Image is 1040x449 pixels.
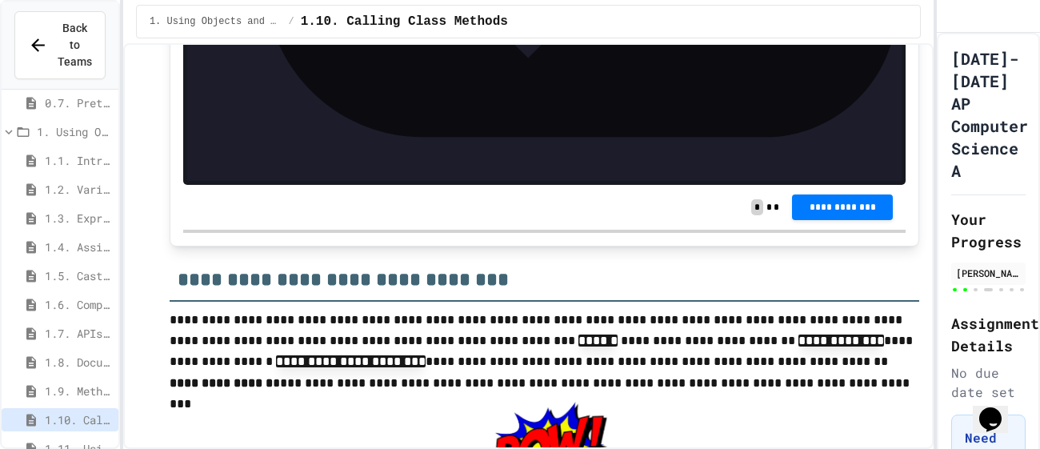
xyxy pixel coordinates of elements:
[45,152,112,169] span: 1.1. Introduction to Algorithms, Programming, and Compilers
[45,354,112,371] span: 1.8. Documentation with Comments and Preconditions
[45,239,112,255] span: 1.4. Assignment and Input
[45,411,112,428] span: 1.10. Calling Class Methods
[14,11,106,79] button: Back to Teams
[973,385,1024,433] iframe: chat widget
[45,383,112,399] span: 1.9. Method Signatures
[45,325,112,342] span: 1.7. APIs and Libraries
[150,15,282,28] span: 1. Using Objects and Methods
[951,47,1028,182] h1: [DATE]-[DATE] AP Computer Science A
[45,181,112,198] span: 1.2. Variables and Data Types
[58,20,92,70] span: Back to Teams
[956,266,1021,280] div: [PERSON_NAME]
[288,15,294,28] span: /
[301,12,508,31] span: 1.10. Calling Class Methods
[45,94,112,111] span: 0.7. Pretest for the AP CSA Exam
[45,296,112,313] span: 1.6. Compound Assignment Operators
[37,123,112,140] span: 1. Using Objects and Methods
[951,208,1026,253] h2: Your Progress
[45,210,112,227] span: 1.3. Expressions and Output [New]
[951,312,1026,357] h2: Assignment Details
[951,363,1026,402] div: No due date set
[45,267,112,284] span: 1.5. Casting and Ranges of Values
